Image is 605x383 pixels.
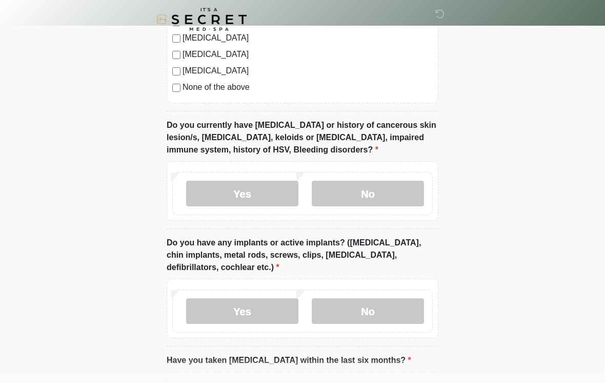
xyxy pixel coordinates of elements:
label: No [312,181,424,206]
label: Yes [186,298,298,324]
input: None of the above [172,84,180,92]
label: Yes [186,181,298,206]
label: Do you have any implants or active implants? ([MEDICAL_DATA], chin implants, metal rods, screws, ... [167,237,438,274]
label: None of the above [183,81,433,93]
input: [MEDICAL_DATA] [172,67,180,75]
label: Do you currently have [MEDICAL_DATA] or history of cancerous skin lesion/s, [MEDICAL_DATA], keloi... [167,119,438,156]
img: It's A Secret Med Spa Logo [156,8,247,31]
input: [MEDICAL_DATA] [172,51,180,59]
label: [MEDICAL_DATA] [183,65,433,77]
label: [MEDICAL_DATA] [183,48,433,61]
label: No [312,298,424,324]
input: [MEDICAL_DATA] [172,34,180,43]
label: Have you taken [MEDICAL_DATA] within the last six months? [167,354,411,367]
